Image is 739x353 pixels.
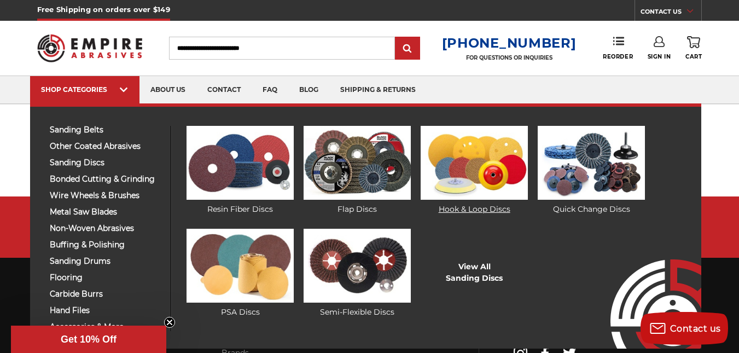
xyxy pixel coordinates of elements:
[187,229,294,318] a: PSA Discs
[187,126,294,215] a: Resin Fiber Discs
[446,261,503,284] a: View AllSanding Discs
[641,5,701,21] a: CONTACT US
[397,38,418,60] input: Submit
[252,76,288,104] a: faq
[50,290,162,298] span: carbide burrs
[591,227,701,349] img: Empire Abrasives Logo Image
[139,76,196,104] a: about us
[187,229,294,303] img: PSA Discs
[304,229,411,318] a: Semi-Flexible Discs
[50,175,162,183] span: bonded cutting & grinding
[50,126,162,134] span: sanding belts
[50,142,162,151] span: other coated abrasives
[50,323,162,331] span: accessories & more
[442,35,577,51] a: [PHONE_NUMBER]
[187,126,294,200] img: Resin Fiber Discs
[685,36,702,60] a: Cart
[421,126,528,200] img: Hook & Loop Discs
[50,241,162,249] span: buffing & polishing
[50,159,162,167] span: sanding discs
[41,85,129,94] div: SHOP CATEGORIES
[37,27,142,68] img: Empire Abrasives
[304,126,411,215] a: Flap Discs
[50,224,162,233] span: non-woven abrasives
[196,76,252,104] a: contact
[50,306,162,315] span: hand files
[648,53,671,60] span: Sign In
[304,229,411,303] img: Semi-Flexible Discs
[603,36,633,60] a: Reorder
[164,317,175,328] button: Close teaser
[329,76,427,104] a: shipping & returns
[288,76,329,104] a: blog
[421,126,528,215] a: Hook & Loop Discs
[50,274,162,282] span: flooring
[670,323,721,334] span: Contact us
[50,208,162,216] span: metal saw blades
[11,326,166,353] div: Get 10% OffClose teaser
[685,53,702,60] span: Cart
[641,312,728,345] button: Contact us
[50,257,162,265] span: sanding drums
[442,54,577,61] p: FOR QUESTIONS OR INQUIRIES
[61,334,117,345] span: Get 10% Off
[603,53,633,60] span: Reorder
[50,192,162,200] span: wire wheels & brushes
[538,126,645,200] img: Quick Change Discs
[538,126,645,215] a: Quick Change Discs
[304,126,411,200] img: Flap Discs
